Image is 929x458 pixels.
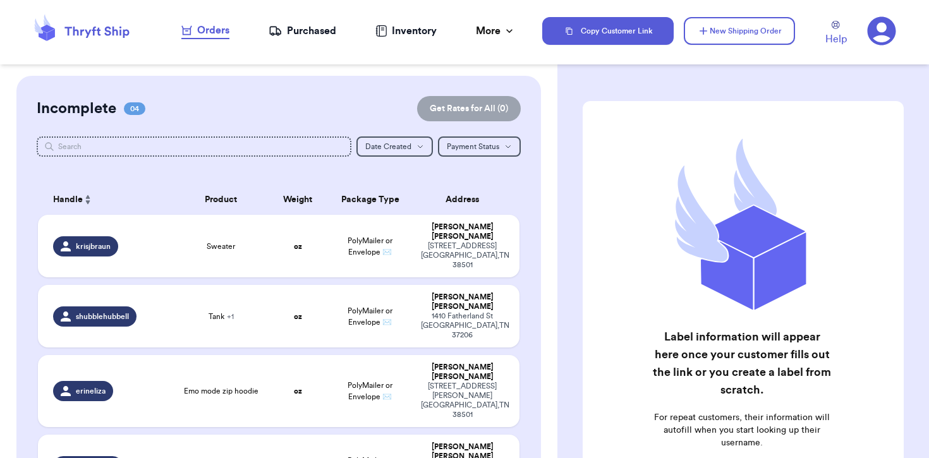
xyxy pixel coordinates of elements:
div: Orders [181,23,229,38]
strong: oz [294,387,302,395]
div: [STREET_ADDRESS][PERSON_NAME] [GEOGRAPHIC_DATA] , TN 38501 [421,382,504,419]
span: + 1 [227,313,234,320]
th: Address [413,184,519,215]
div: [PERSON_NAME] [PERSON_NAME] [421,363,504,382]
span: PolyMailer or Envelope ✉️ [348,307,392,326]
button: Copy Customer Link [542,17,674,45]
strong: oz [294,243,302,250]
h2: Incomplete [37,99,116,119]
div: 1410 Fatherland St [GEOGRAPHIC_DATA] , TN 37206 [421,311,504,340]
strong: oz [294,313,302,320]
div: More [476,23,516,39]
span: erineliza [76,386,106,396]
th: Product [173,184,269,215]
span: Sweater [207,241,235,251]
span: PolyMailer or Envelope ✉️ [348,237,392,256]
a: Orders [181,23,229,39]
a: Help [825,21,847,47]
span: Payment Status [447,143,499,150]
span: 04 [124,102,145,115]
button: Get Rates for All (0) [417,96,521,121]
span: Tank [209,311,234,322]
th: Weight [269,184,327,215]
button: Sort ascending [83,192,93,207]
div: [PERSON_NAME] [PERSON_NAME] [421,222,504,241]
a: Inventory [375,23,437,39]
span: Date Created [365,143,411,150]
span: krisjbraun [76,241,111,251]
button: Payment Status [438,136,521,157]
div: [PERSON_NAME] [PERSON_NAME] [421,292,504,311]
input: Search [37,136,351,157]
span: Emo mode zip hoodie [184,386,258,396]
button: Date Created [356,136,433,157]
h2: Label information will appear here once your customer fills out the link or you create a label fr... [652,328,831,399]
p: For repeat customers, their information will autofill when you start looking up their username. [652,411,831,449]
span: Help [825,32,847,47]
span: PolyMailer or Envelope ✉️ [348,382,392,401]
th: Package Type [327,184,413,215]
span: Handle [53,193,83,207]
a: Purchased [269,23,336,39]
div: [STREET_ADDRESS] [GEOGRAPHIC_DATA] , TN 38501 [421,241,504,270]
span: shubblehubbell [76,311,129,322]
button: New Shipping Order [684,17,795,45]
